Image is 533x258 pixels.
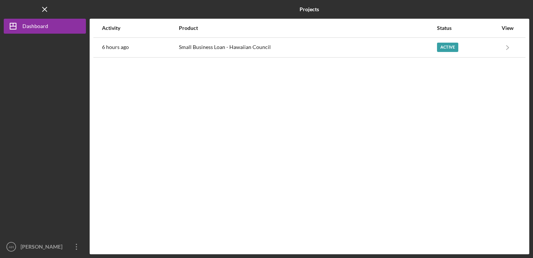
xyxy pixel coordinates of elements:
[498,25,517,31] div: View
[22,19,48,36] div: Dashboard
[437,43,458,52] div: Active
[179,25,436,31] div: Product
[102,44,129,50] time: 2025-09-25 20:42
[437,25,498,31] div: Status
[4,19,86,34] button: Dashboard
[102,25,178,31] div: Activity
[179,38,436,57] div: Small Business Loan - Hawaiian Council
[19,239,67,256] div: [PERSON_NAME]
[4,239,86,254] button: AH[PERSON_NAME]
[300,6,319,12] b: Projects
[9,245,13,249] text: AH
